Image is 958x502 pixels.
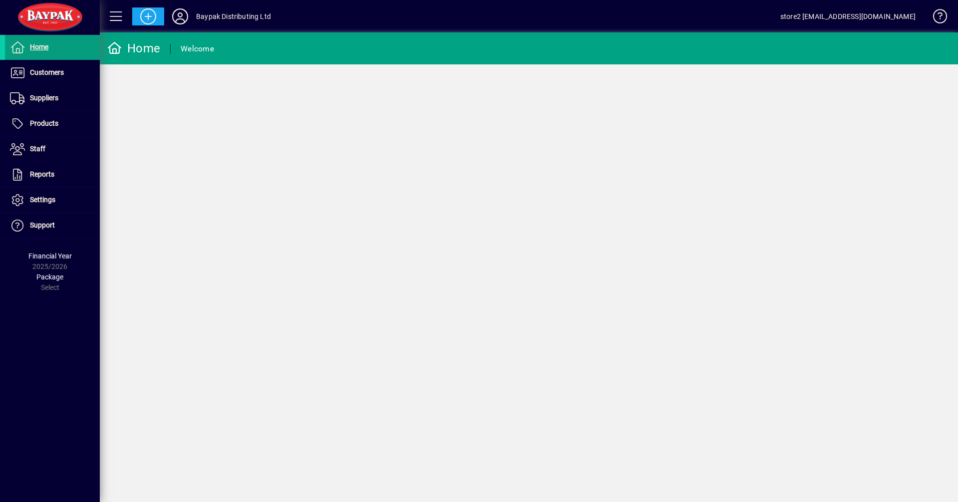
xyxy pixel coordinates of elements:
[30,119,58,127] span: Products
[926,2,946,34] a: Knowledge Base
[5,188,100,213] a: Settings
[28,252,72,260] span: Financial Year
[30,43,48,51] span: Home
[30,145,45,153] span: Staff
[30,94,58,102] span: Suppliers
[5,60,100,85] a: Customers
[36,273,63,281] span: Package
[5,162,100,187] a: Reports
[5,111,100,136] a: Products
[5,137,100,162] a: Staff
[5,86,100,111] a: Suppliers
[780,8,916,24] div: store2 [EMAIL_ADDRESS][DOMAIN_NAME]
[132,7,164,25] button: Add
[30,68,64,76] span: Customers
[164,7,196,25] button: Profile
[196,8,271,24] div: Baypak Distributing Ltd
[30,221,55,229] span: Support
[107,40,160,56] div: Home
[5,213,100,238] a: Support
[30,170,54,178] span: Reports
[30,196,55,204] span: Settings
